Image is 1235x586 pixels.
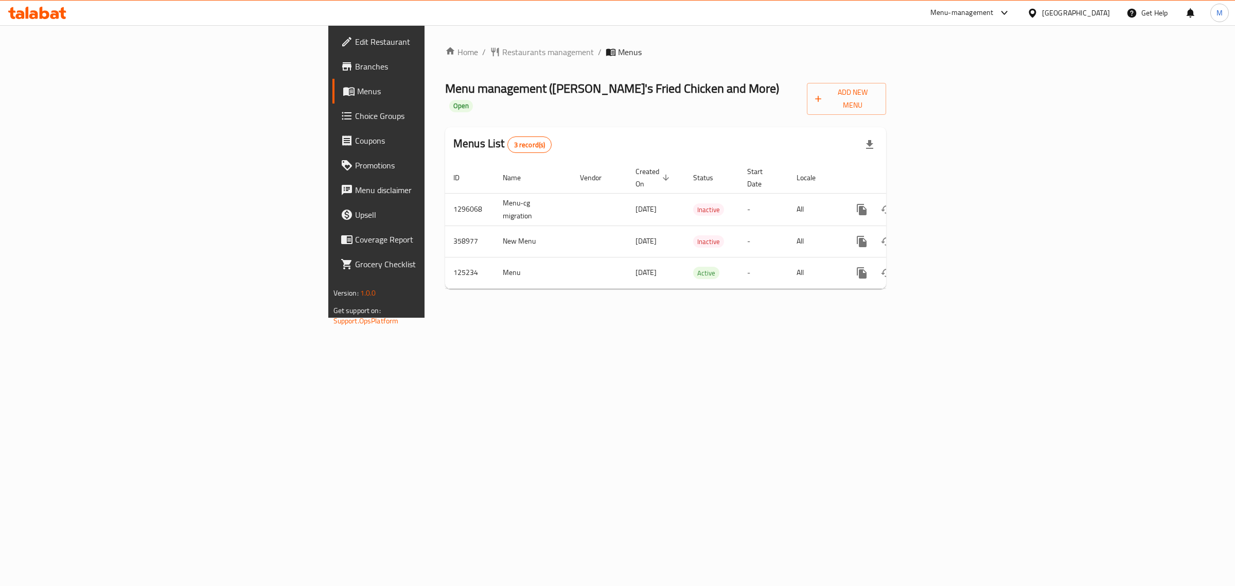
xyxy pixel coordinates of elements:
table: enhanced table [445,162,957,289]
button: Change Status [874,261,899,285]
span: Name [503,171,534,184]
a: Coupons [332,128,535,153]
a: Coverage Report [332,227,535,252]
div: [GEOGRAPHIC_DATA] [1042,7,1110,19]
span: M [1216,7,1223,19]
span: Menus [618,46,642,58]
nav: breadcrumb [445,46,886,58]
span: Start Date [747,165,776,190]
div: Total records count [507,136,552,153]
span: 3 record(s) [508,140,552,150]
a: Branches [332,54,535,79]
span: Inactive [693,204,724,216]
div: Inactive [693,203,724,216]
span: Get support on: [333,304,381,317]
span: [DATE] [636,202,657,216]
td: - [739,257,788,288]
span: Menu management ( [PERSON_NAME]'s Fried Chicken and More ) [445,77,779,100]
th: Actions [841,162,957,194]
a: Restaurants management [490,46,594,58]
td: - [739,226,788,257]
span: Menus [357,85,526,97]
button: Add New Menu [807,83,887,115]
a: Menu disclaimer [332,178,535,202]
td: All [788,257,841,288]
span: Locale [797,171,829,184]
span: Coupons [355,134,526,147]
div: Menu-management [930,7,994,19]
span: Menu disclaimer [355,184,526,196]
td: - [739,193,788,226]
td: All [788,226,841,257]
span: Upsell [355,209,526,221]
a: Upsell [332,202,535,227]
span: Version: [333,286,359,300]
div: Export file [857,132,882,157]
span: ID [453,171,473,184]
button: Change Status [874,229,899,254]
button: more [850,261,874,285]
span: Choice Groups [355,110,526,122]
a: Menus [332,79,535,104]
span: [DATE] [636,266,657,279]
span: Restaurants management [502,46,594,58]
span: Edit Restaurant [355,36,526,48]
a: Edit Restaurant [332,29,535,54]
a: Choice Groups [332,104,535,128]
span: Promotions [355,159,526,171]
button: more [850,229,874,254]
a: Promotions [332,153,535,178]
a: Grocery Checklist [332,252,535,277]
span: Grocery Checklist [355,258,526,270]
a: Support.OpsPlatform [333,314,399,328]
span: [DATE] [636,234,657,248]
button: Change Status [874,197,899,222]
span: Add New Menu [815,86,878,112]
div: Inactive [693,235,724,248]
h2: Menus List [453,136,552,153]
span: Branches [355,60,526,73]
span: Coverage Report [355,233,526,246]
span: Vendor [580,171,615,184]
button: more [850,197,874,222]
span: Inactive [693,236,724,248]
li: / [598,46,602,58]
span: Created On [636,165,673,190]
span: Status [693,171,727,184]
span: 1.0.0 [360,286,376,300]
td: All [788,193,841,226]
span: Active [693,267,719,279]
